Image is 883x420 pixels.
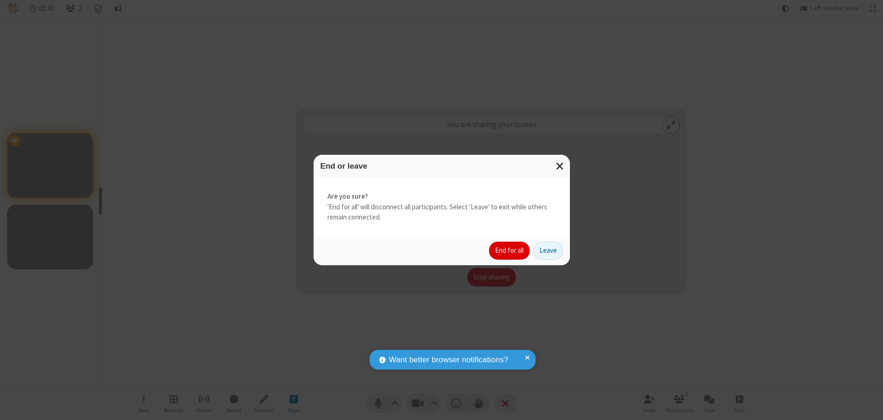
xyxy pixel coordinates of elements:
[533,242,563,260] button: Leave
[327,191,556,202] strong: Are you sure?
[550,155,570,177] button: Close modal
[389,354,508,366] span: Want better browser notifications?
[321,162,563,170] h3: End or leave
[314,177,570,237] div: 'End for all' will disconnect all participants. Select 'Leave' to exit while others remain connec...
[489,242,530,260] button: End for all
